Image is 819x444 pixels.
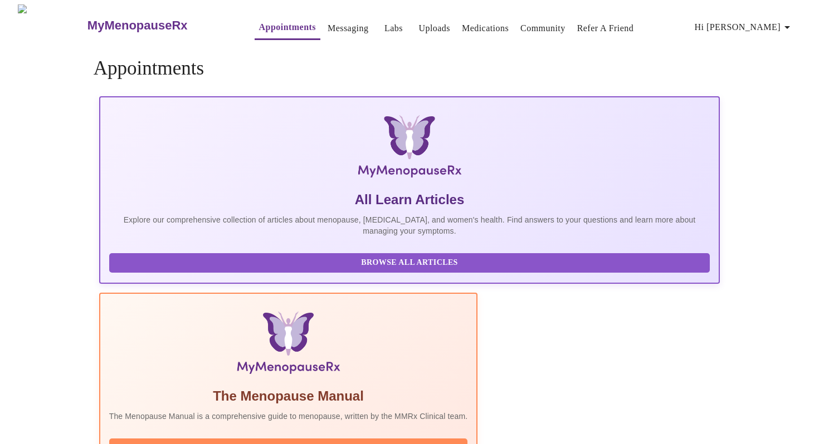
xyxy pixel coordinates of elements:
a: Medications [462,21,509,36]
button: Hi [PERSON_NAME] [690,16,798,38]
span: Hi [PERSON_NAME] [695,19,794,35]
a: MyMenopauseRx [86,6,232,45]
button: Messaging [323,17,373,40]
a: Refer a Friend [577,21,634,36]
span: Browse All Articles [120,256,699,270]
button: Appointments [255,16,320,40]
p: Explore our comprehensive collection of articles about menopause, [MEDICAL_DATA], and women's hea... [109,214,710,236]
h5: The Menopause Manual [109,387,468,405]
button: Community [516,17,570,40]
button: Uploads [414,17,455,40]
img: MyMenopauseRx Logo [18,4,86,46]
img: MyMenopauseRx Logo [202,115,617,182]
a: Labs [384,21,403,36]
button: Medications [457,17,513,40]
h5: All Learn Articles [109,191,710,209]
a: Browse All Articles [109,257,713,267]
h3: MyMenopauseRx [87,18,188,33]
button: Labs [376,17,411,40]
a: Appointments [259,19,316,35]
a: Messaging [328,21,368,36]
h4: Appointments [94,57,726,80]
a: Uploads [418,21,450,36]
p: The Menopause Manual is a comprehensive guide to menopause, written by the MMRx Clinical team. [109,411,468,422]
button: Browse All Articles [109,253,710,273]
a: Community [520,21,565,36]
img: Menopause Manual [166,312,411,378]
button: Refer a Friend [573,17,638,40]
